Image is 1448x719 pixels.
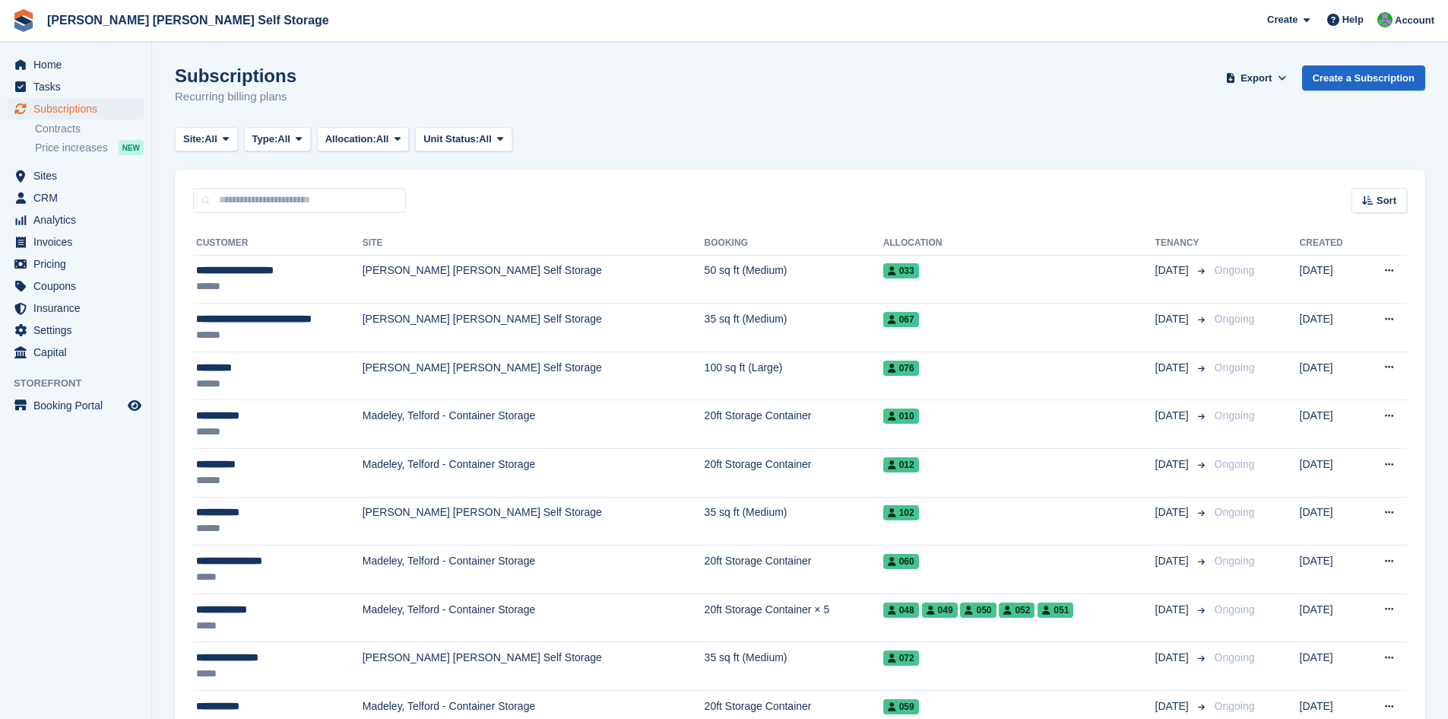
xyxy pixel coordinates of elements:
[1155,504,1192,520] span: [DATE]
[1267,12,1297,27] span: Create
[883,603,919,618] span: 048
[1215,313,1255,325] span: Ongoing
[363,304,705,352] td: [PERSON_NAME] [PERSON_NAME] Self Storage
[33,98,125,119] span: Subscriptions
[883,409,919,424] span: 010
[479,132,492,147] span: All
[1215,506,1255,518] span: Ongoing
[8,54,144,75] a: menu
[1300,304,1362,352] td: [DATE]
[705,593,883,642] td: 20ft Storage Container × 5
[33,297,125,319] span: Insurance
[960,603,996,618] span: 050
[35,139,144,156] a: Price increases NEW
[1300,497,1362,546] td: [DATE]
[1155,231,1209,256] th: Tenancy
[705,497,883,546] td: 35 sq ft (Medium)
[1155,360,1192,376] span: [DATE]
[1240,71,1272,86] span: Export
[33,253,125,275] span: Pricing
[277,132,290,147] span: All
[1215,264,1255,276] span: Ongoing
[363,231,705,256] th: Site
[1300,400,1362,449] td: [DATE]
[35,141,108,155] span: Price increases
[415,127,512,152] button: Unit Status: All
[125,396,144,415] a: Preview store
[193,231,363,256] th: Customer
[252,132,278,147] span: Type:
[1155,650,1192,666] span: [DATE]
[883,361,919,376] span: 076
[1155,262,1192,278] span: [DATE]
[8,231,144,253] a: menu
[33,165,125,186] span: Sites
[8,76,144,97] a: menu
[883,505,919,520] span: 102
[922,603,958,618] span: 049
[1300,642,1362,691] td: [DATE]
[883,457,919,472] span: 012
[1215,555,1255,567] span: Ongoing
[883,699,919,714] span: 059
[8,209,144,231] a: menu
[705,449,883,498] td: 20ft Storage Container
[12,9,35,32] img: stora-icon-8386f47178a22dfd0bd8f6a31ec36ba5ce8667c1dd55bd0f319d3a0aa187defe.svg
[363,593,705,642] td: Madeley, Telford - Container Storage
[1155,311,1192,327] span: [DATE]
[33,342,125,363] span: Capital
[883,231,1155,256] th: Allocation
[1395,13,1434,28] span: Account
[175,65,296,86] h1: Subscriptions
[1038,603,1073,618] span: 051
[1215,409,1255,422] span: Ongoing
[376,132,389,147] span: All
[8,187,144,208] a: menu
[119,140,144,155] div: NEW
[325,132,376,147] span: Allocation:
[33,320,125,341] span: Settings
[1155,553,1192,569] span: [DATE]
[35,122,144,136] a: Contracts
[705,546,883,594] td: 20ft Storage Container
[8,395,144,416] a: menu
[363,546,705,594] td: Madeley, Telford - Container Storage
[883,554,919,569] span: 060
[1300,255,1362,304] td: [DATE]
[33,395,125,416] span: Booking Portal
[8,98,144,119] a: menu
[1155,698,1192,714] span: [DATE]
[363,255,705,304] td: [PERSON_NAME] [PERSON_NAME] Self Storage
[1302,65,1425,91] a: Create a Subscription
[8,320,144,341] a: menu
[41,8,335,33] a: [PERSON_NAME] [PERSON_NAME] Self Storage
[183,132,204,147] span: Site:
[1342,12,1364,27] span: Help
[1215,700,1255,712] span: Ongoing
[1155,457,1192,472] span: [DATE]
[999,603,1035,618] span: 052
[1300,593,1362,642] td: [DATE]
[8,275,144,297] a: menu
[1223,65,1290,91] button: Export
[363,642,705,691] td: [PERSON_NAME] [PERSON_NAME] Self Storage
[8,165,144,186] a: menu
[244,127,311,152] button: Type: All
[33,54,125,75] span: Home
[363,400,705,449] td: Madeley, Telford - Container Storage
[317,127,410,152] button: Allocation: All
[1155,408,1192,424] span: [DATE]
[8,297,144,319] a: menu
[363,449,705,498] td: Madeley, Telford - Container Storage
[1377,193,1396,208] span: Sort
[175,127,238,152] button: Site: All
[883,312,919,327] span: 067
[1215,361,1255,374] span: Ongoing
[8,342,144,363] a: menu
[175,88,296,106] p: Recurring billing plans
[1377,12,1393,27] img: Tom Spickernell
[705,400,883,449] td: 20ft Storage Container
[705,255,883,304] td: 50 sq ft (Medium)
[33,231,125,253] span: Invoices
[1300,449,1362,498] td: [DATE]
